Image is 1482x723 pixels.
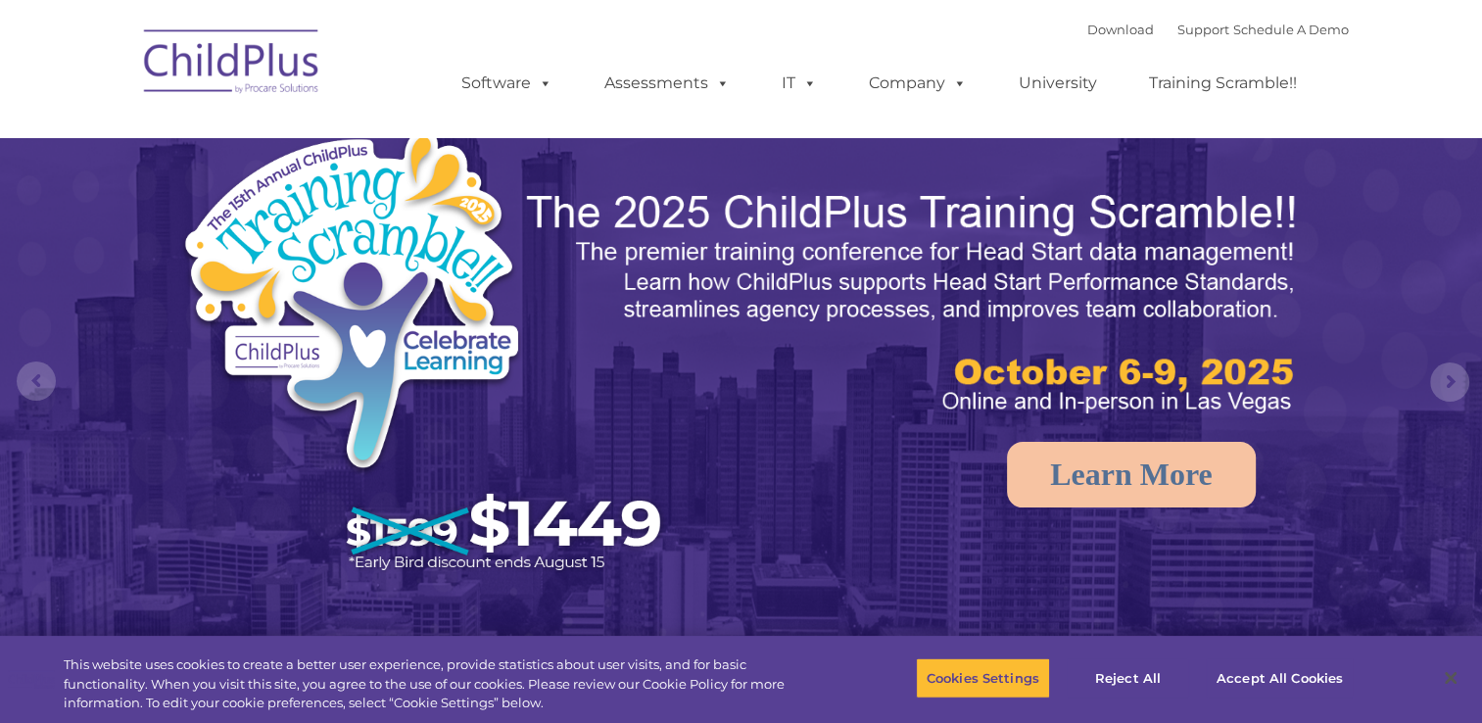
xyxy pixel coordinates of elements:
[762,64,837,103] a: IT
[1129,64,1316,103] a: Training Scramble!!
[442,64,572,103] a: Software
[1087,22,1349,37] font: |
[585,64,749,103] a: Assessments
[134,16,330,114] img: ChildPlus by Procare Solutions
[272,210,356,224] span: Phone number
[1007,442,1256,507] a: Learn More
[849,64,986,103] a: Company
[1206,657,1354,699] button: Accept All Cookies
[1067,657,1189,699] button: Reject All
[916,657,1050,699] button: Cookies Settings
[272,129,332,144] span: Last name
[999,64,1117,103] a: University
[1233,22,1349,37] a: Schedule A Demo
[64,655,815,713] div: This website uses cookies to create a better user experience, provide statistics about user visit...
[1429,656,1472,699] button: Close
[1087,22,1154,37] a: Download
[1177,22,1229,37] a: Support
